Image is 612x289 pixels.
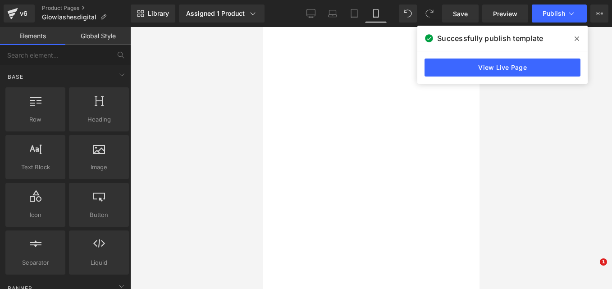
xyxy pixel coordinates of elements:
[543,10,565,17] span: Publish
[420,5,438,23] button: Redo
[425,59,580,77] a: View Live Page
[399,5,417,23] button: Undo
[8,210,63,220] span: Icon
[532,5,587,23] button: Publish
[365,5,387,23] a: Mobile
[148,9,169,18] span: Library
[590,5,608,23] button: More
[186,9,257,18] div: Assigned 1 Product
[72,258,126,267] span: Liquid
[72,115,126,124] span: Heading
[65,27,131,45] a: Global Style
[8,258,63,267] span: Separator
[482,5,528,23] a: Preview
[581,258,603,280] iframe: Intercom live chat
[437,33,543,44] span: Successfully publish template
[4,5,35,23] a: v6
[131,5,175,23] a: New Library
[322,5,343,23] a: Laptop
[493,9,517,18] span: Preview
[343,5,365,23] a: Tablet
[7,72,24,81] span: Base
[72,210,126,220] span: Button
[600,258,607,266] span: 1
[453,9,468,18] span: Save
[42,14,96,21] span: Glowlashesdigital
[18,8,29,19] div: v6
[300,5,322,23] a: Desktop
[8,115,63,124] span: Row
[8,163,63,172] span: Text Block
[42,5,131,12] a: Product Pages
[72,163,126,172] span: Image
